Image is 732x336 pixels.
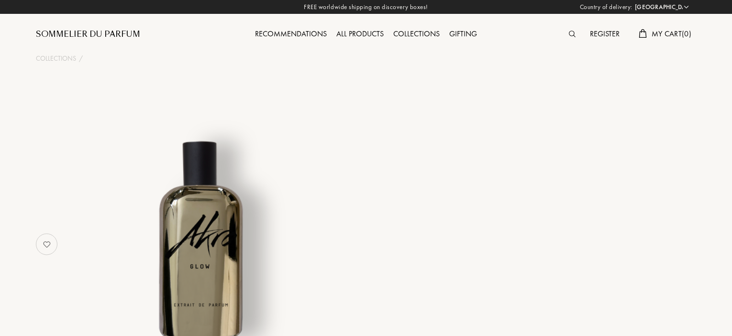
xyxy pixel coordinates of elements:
[444,29,482,39] a: Gifting
[580,2,632,12] span: Country of delivery:
[639,29,646,38] img: cart.svg
[37,235,56,254] img: no_like_p.png
[36,29,140,40] a: Sommelier du Parfum
[652,29,691,39] span: My Cart ( 0 )
[569,31,576,37] img: search_icn.svg
[250,28,332,41] div: Recommendations
[388,28,444,41] div: Collections
[585,29,624,39] a: Register
[79,54,83,64] div: /
[332,28,388,41] div: All products
[250,29,332,39] a: Recommendations
[332,29,388,39] a: All products
[585,28,624,41] div: Register
[388,29,444,39] a: Collections
[444,28,482,41] div: Gifting
[36,54,76,64] a: Collections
